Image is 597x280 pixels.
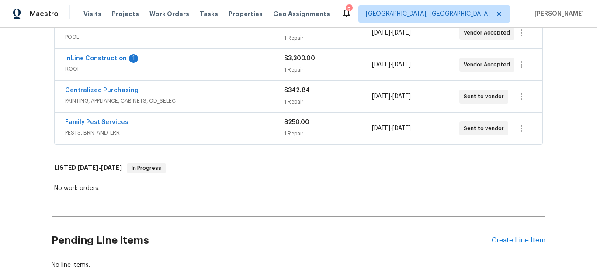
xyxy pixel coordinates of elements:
span: [DATE] [372,30,390,36]
span: Visits [83,10,101,18]
span: Vendor Accepted [464,28,514,37]
span: [DATE] [392,62,411,68]
span: Tasks [200,11,218,17]
span: [DATE] [392,30,411,36]
span: [DATE] [372,125,390,131]
span: Vendor Accepted [464,60,514,69]
span: [DATE] [372,62,390,68]
a: Centralized Purchasing [65,87,139,93]
span: - [372,124,411,133]
div: 1 Repair [284,34,371,42]
span: [DATE] [101,165,122,171]
div: Create Line Item [492,236,545,245]
span: [DATE] [392,93,411,100]
span: In Progress [128,164,165,173]
span: PAINTING, APPLIANCE, CABINETS, OD_SELECT [65,97,284,105]
div: 1 Repair [284,66,371,74]
h2: Pending Line Items [52,220,492,261]
span: ROOF [65,65,284,73]
span: - [372,28,411,37]
div: 1 Repair [284,97,371,106]
span: - [372,92,411,101]
span: Work Orders [149,10,189,18]
span: Sent to vendor [464,92,507,101]
span: - [77,165,122,171]
span: [DATE] [392,125,411,131]
span: [PERSON_NAME] [531,10,584,18]
span: $250.00 [284,119,309,125]
div: 1 [129,54,138,63]
span: $342.84 [284,87,310,93]
span: $3,300.00 [284,55,315,62]
div: LISTED [DATE]-[DATE]In Progress [52,154,545,182]
span: Sent to vendor [464,124,507,133]
div: No work orders. [54,184,543,193]
span: Geo Assignments [273,10,330,18]
span: Maestro [30,10,59,18]
span: [GEOGRAPHIC_DATA], [GEOGRAPHIC_DATA] [366,10,490,18]
span: PESTS, BRN_AND_LRR [65,128,284,137]
span: Projects [112,10,139,18]
span: Properties [229,10,263,18]
div: 5 [346,5,352,14]
span: POOL [65,33,284,41]
span: [DATE] [77,165,98,171]
span: - [372,60,411,69]
div: 1 Repair [284,129,371,138]
a: Family Pest Services [65,119,128,125]
h6: LISTED [54,163,122,173]
a: InLine Construction [65,55,127,62]
div: No line items. [52,261,545,270]
span: [DATE] [372,93,390,100]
